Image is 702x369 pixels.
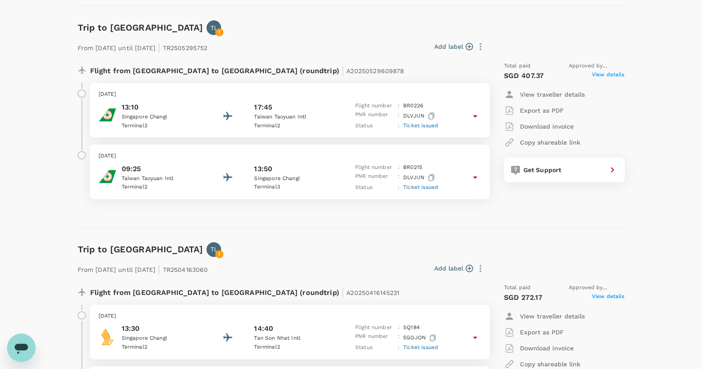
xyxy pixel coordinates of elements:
[355,323,394,332] p: Flight number
[346,67,404,75] span: A20250529609878
[254,343,334,352] p: Terminal 2
[122,343,202,352] p: Terminal 2
[398,183,400,192] p: :
[434,264,473,273] button: Add label
[122,164,202,174] p: 09:25
[99,168,116,185] img: EVA Airways
[504,102,564,118] button: Export as PDF
[520,90,585,99] p: View traveller details
[520,138,580,147] p: Copy shareable link
[78,260,208,276] p: From [DATE] until [DATE] TR2504163060
[398,323,400,332] p: :
[504,308,585,324] button: View traveller details
[520,344,574,353] p: Download invoice
[122,122,202,130] p: Terminal 3
[398,332,400,343] p: :
[403,332,438,343] p: 5GOJON
[341,286,344,298] span: |
[355,122,394,130] p: Status
[504,324,564,340] button: Export as PDF
[403,184,438,190] span: Ticket issued
[592,292,625,303] span: View details
[403,172,436,183] p: DLVJUN
[403,122,438,129] span: Ticket issued
[99,152,481,161] p: [DATE]
[78,39,208,55] p: From [DATE] until [DATE] TR2505295752
[569,62,625,71] span: Approved by
[403,323,420,332] p: SQ 184
[504,134,580,150] button: Copy shareable link
[122,102,202,113] p: 13:10
[78,242,203,256] h6: Trip to [GEOGRAPHIC_DATA]
[122,174,202,183] p: Taiwan Taoyuan Intl
[78,20,203,35] h6: Trip to [GEOGRAPHIC_DATA]
[504,283,531,292] span: Total paid
[520,106,564,115] p: Export as PDF
[520,360,580,369] p: Copy shareable link
[504,86,585,102] button: View traveller details
[403,344,438,350] span: Ticket issued
[504,71,544,81] p: SGD 407.37
[254,102,272,113] p: 17:45
[355,183,394,192] p: Status
[504,340,574,356] button: Download invoice
[355,110,394,122] p: PNR number
[398,172,400,183] p: :
[504,62,531,71] span: Total paid
[158,263,160,275] span: |
[398,110,400,122] p: :
[254,113,334,122] p: Taiwan Taoyuan Intl
[122,323,202,334] p: 13:30
[504,292,543,303] p: SGD 272.17
[90,283,400,299] p: Flight from [GEOGRAPHIC_DATA] to [GEOGRAPHIC_DATA] (roundtrip)
[403,110,436,122] p: DLVJUN
[355,343,394,352] p: Status
[210,245,218,254] p: TL
[254,164,272,174] p: 13:50
[254,334,334,343] p: Tan Son Nhat Intl
[355,332,394,343] p: PNR number
[355,163,394,172] p: Flight number
[398,122,400,130] p: :
[520,328,564,337] p: Export as PDF
[254,183,334,192] p: Terminal 3
[592,71,625,81] span: View details
[122,113,202,122] p: Singapore Changi
[398,343,400,352] p: :
[99,312,481,321] p: [DATE]
[99,106,116,124] img: EVA Airways
[524,166,562,173] span: Get Support
[122,183,202,192] p: Terminal 2
[90,62,405,78] p: Flight from [GEOGRAPHIC_DATA] to [GEOGRAPHIC_DATA] (roundtrip)
[99,90,481,99] p: [DATE]
[7,334,36,362] iframe: Button to launch messaging window
[122,334,202,343] p: Singapore Changi
[254,122,334,130] p: Terminal 2
[254,174,334,183] p: Singapore Changi
[403,163,422,172] p: BR 0215
[569,283,625,292] span: Approved by
[434,42,473,51] button: Add label
[99,328,116,345] img: Singapore Airlines
[158,41,160,54] span: |
[355,102,394,110] p: Flight number
[398,102,400,110] p: :
[355,172,394,183] p: PNR number
[210,24,218,32] p: TL
[341,64,344,77] span: |
[520,122,574,131] p: Download invoice
[398,163,400,172] p: :
[504,118,574,134] button: Download invoice
[520,312,585,321] p: View traveller details
[254,323,273,334] p: 14:40
[346,289,399,296] span: A20250416145231
[403,102,423,110] p: BR 0226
